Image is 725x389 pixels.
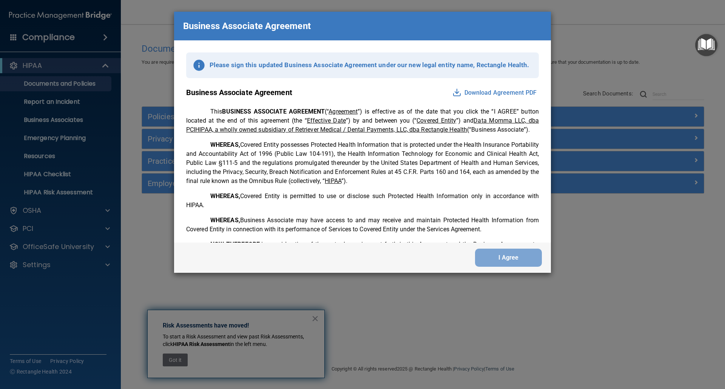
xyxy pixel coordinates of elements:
p: in consideration of the mutual promises set forth in this Agreement and the Business Arrangements... [186,240,539,267]
button: Open Resource Center [695,34,717,56]
u: HIPAA [325,177,341,185]
p: Business Associate Agreement [183,18,311,34]
span: BUSINESS ASSOCIATE AGREEMENT [222,108,325,115]
p: Business Associate Agreement [186,86,292,100]
button: I Agree [475,249,542,267]
p: Covered Entity is permitted to use or disclose such Protected Health Information only in accordan... [186,192,539,210]
span: WHEREAS, [210,141,240,148]
span: WHEREAS, [210,217,240,224]
span: WHEREAS, [210,192,240,200]
span: NOW THEREFORE, [210,241,261,248]
p: This (“ ”) is effective as of the date that you click the “I AGREE” button located at the end of ... [186,107,539,134]
u: Data Momma LLC, dba PCIHIPAA, a wholly owned subsidiary of Retriever Medical / Dental Payments, L... [186,117,539,133]
button: Download Agreement PDF [450,87,539,99]
u: Effective Date [307,117,346,124]
p: Business Associate may have access to and may receive and maintain Protected Health Information f... [186,216,539,234]
u: Agreement [329,108,358,115]
u: Covered Entity [416,117,456,124]
p: Please sign this updated Business Associate Agreement under our new legal entity name, Rectangle ... [210,59,529,71]
p: Covered Entity possesses Protected Health Information that is protected under the Health Insuranc... [186,140,539,186]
